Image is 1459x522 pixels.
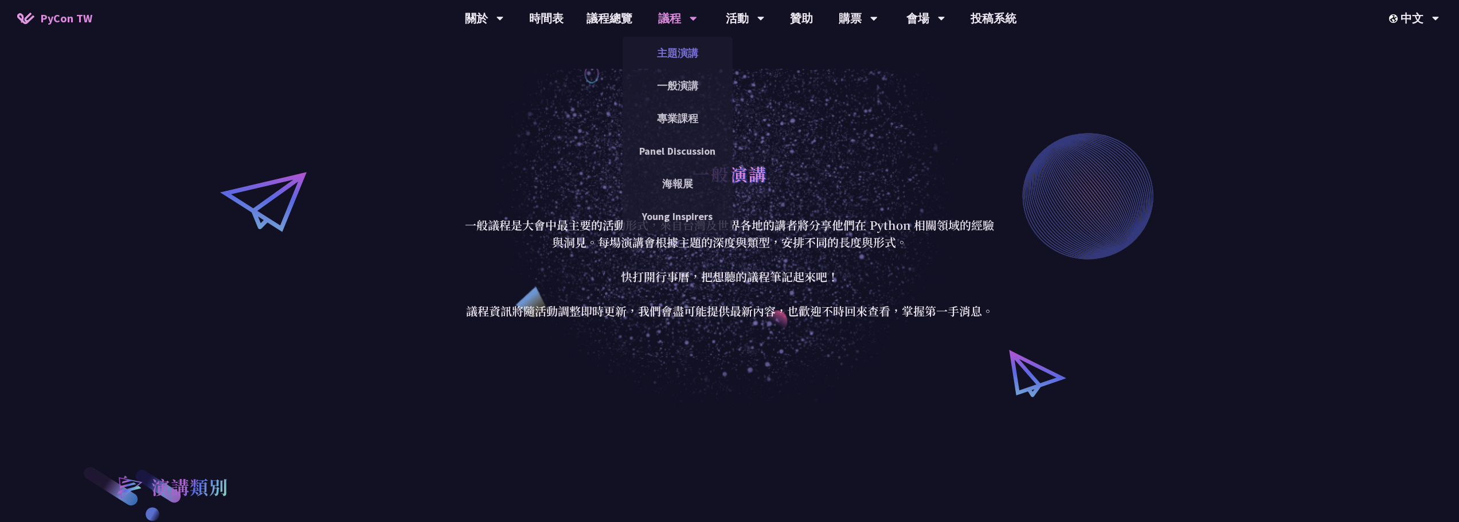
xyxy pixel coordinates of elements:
a: 專業課程 [623,105,733,132]
a: Panel Discussion [623,138,733,164]
a: 一般演講 [623,72,733,99]
a: Young Inspirers [623,203,733,230]
p: 一般議程是大會中最主要的活動形式，來自台灣及世界各地的講者將分享他們在 Python 相關領域的經驗與洞見。每場演講會根據主題的深度與類型，安排不同的長度與形式。 快打開行事曆，把想聽的議程筆記... [463,217,996,320]
a: 主題演講 [623,40,733,66]
a: 海報展 [623,170,733,197]
h2: 演講類別 [151,473,228,500]
img: Locale Icon [1389,14,1401,23]
span: PyCon TW [40,10,92,27]
img: heading-bullet [105,465,151,508]
a: PyCon TW [6,4,104,33]
img: Home icon of PyCon TW 2025 [17,13,34,24]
